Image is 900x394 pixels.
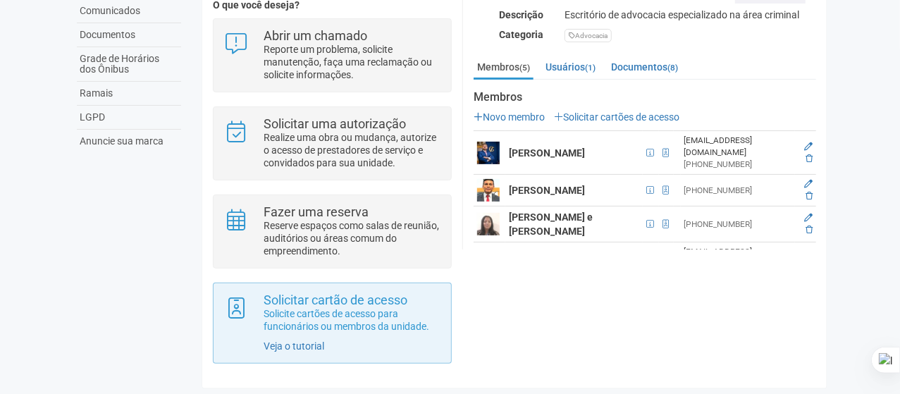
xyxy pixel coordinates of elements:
strong: [PERSON_NAME] [509,147,585,159]
a: LGPD [77,106,181,130]
a: Abrir um chamado Reporte um problema, solicite manutenção, faça uma reclamação ou solicite inform... [224,30,440,81]
a: Editar membro [804,142,813,152]
div: [PHONE_NUMBER] [684,185,792,197]
a: Solicitar cartões de acesso [554,111,679,123]
strong: Membros [474,91,816,104]
strong: [PERSON_NAME] [509,185,585,196]
a: Grade de Horários dos Ônibus [77,47,181,82]
a: Anuncie sua marca [77,130,181,153]
small: (5) [519,63,530,73]
strong: Fazer uma reserva [264,204,369,219]
img: user.png [477,179,500,202]
a: Solicitar uma autorização Realize uma obra ou mudança, autorize o acesso de prestadores de serviç... [224,118,440,169]
small: (8) [667,63,678,73]
a: Usuários(1) [542,56,599,78]
strong: Solicitar uma autorização [264,116,406,131]
a: Veja o tutorial [264,340,324,352]
strong: Abrir um chamado [264,28,367,43]
a: Documentos [77,23,181,47]
p: Solicite cartões de acesso para funcionários ou membros da unidade. [264,307,440,333]
a: Editar membro [804,213,813,223]
div: [PHONE_NUMBER] [684,159,792,171]
small: (1) [585,63,596,73]
img: user.png [477,213,500,235]
p: Reporte um problema, solicite manutenção, faça uma reclamação ou solicite informações. [264,43,440,81]
div: Escritório de advocacia especializado na área criminal [554,8,827,21]
div: Advocacia [565,29,612,42]
img: user.png [477,142,500,164]
a: Editar membro [804,179,813,189]
div: [PHONE_NUMBER] [684,218,792,230]
a: Excluir membro [806,191,813,201]
p: Reserve espaços como salas de reunião, auditórios ou áreas comum do empreendimento. [264,219,440,257]
a: Excluir membro [806,154,813,164]
a: Fazer uma reserva Reserve espaços como salas de reunião, auditórios ou áreas comum do empreendime... [224,206,440,257]
a: Excluir membro [806,225,813,235]
p: Realize uma obra ou mudança, autorize o acesso de prestadores de serviço e convidados para sua un... [264,131,440,169]
strong: [PERSON_NAME] e [PERSON_NAME] [509,211,593,237]
a: Membros(5) [474,56,534,80]
strong: Categoria [499,29,543,40]
div: [EMAIL_ADDRESS][DOMAIN_NAME] [684,246,792,270]
div: [EMAIL_ADDRESS][DOMAIN_NAME] [684,135,792,159]
a: Ramais [77,82,181,106]
a: Solicitar cartão de acesso Solicite cartões de acesso para funcionários ou membros da unidade. [224,294,440,333]
strong: Solicitar cartão de acesso [264,293,407,307]
strong: Descrição [499,9,543,20]
a: Documentos(8) [608,56,682,78]
a: Novo membro [474,111,545,123]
